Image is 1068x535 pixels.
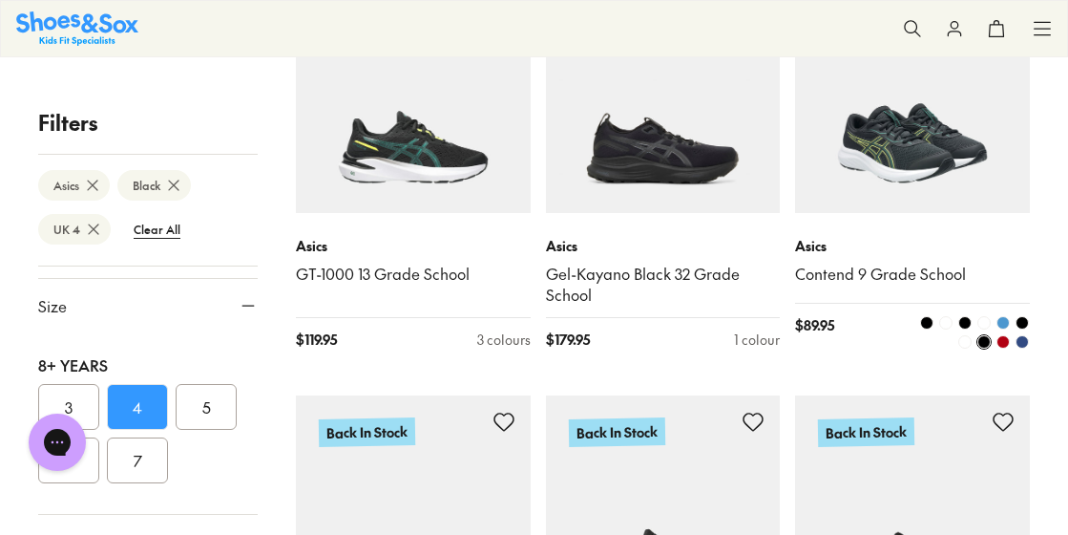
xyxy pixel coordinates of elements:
[38,279,258,332] button: Size
[117,170,191,201] btn: Black
[477,330,531,350] div: 3 colours
[546,236,781,256] p: Asics
[546,330,590,350] span: $ 179.95
[38,384,99,430] button: 3
[296,264,531,285] a: GT-1000 13 Grade School
[16,11,138,45] a: Shoes & Sox
[734,330,780,350] div: 1 colour
[795,264,1030,285] a: Contend 9 Grade School
[19,407,95,478] iframe: Gorgias live chat messenger
[107,438,168,483] button: 7
[296,330,337,350] span: $ 119.95
[795,315,834,350] span: $ 89.95
[795,236,1030,256] p: Asics
[38,353,258,376] div: 8+ Years
[568,417,664,447] p: Back In Stock
[38,170,110,201] btn: Asics
[16,11,138,45] img: SNS_Logo_Responsive.svg
[38,294,67,317] span: Size
[107,384,168,430] button: 4
[176,384,237,430] button: 5
[38,214,111,245] btn: UK 4
[546,264,781,306] a: Gel-Kayano Black 32 Grade School
[38,107,258,139] p: Filters
[296,236,531,256] p: Asics
[818,417,914,447] p: Back In Stock
[319,417,415,447] p: Back In Stock
[118,212,196,246] btn: Clear All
